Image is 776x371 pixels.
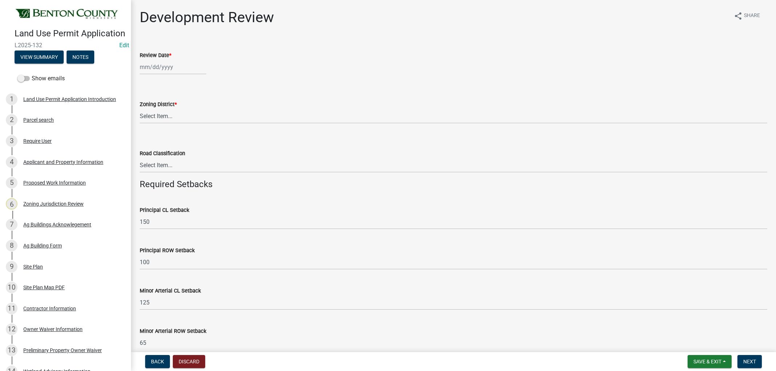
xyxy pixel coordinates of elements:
[140,329,206,334] label: Minor Arterial ROW Setback
[140,289,201,294] label: Minor Arterial CL Setback
[23,222,91,227] div: Ag Buildings Acknowlegement
[23,160,103,165] div: Applicant and Property Information
[6,198,17,210] div: 6
[6,240,17,251] div: 8
[6,323,17,335] div: 12
[119,42,129,49] a: Edit
[743,359,756,364] span: Next
[140,102,177,107] label: Zoning District
[119,42,129,49] wm-modal-confirm: Edit Application Number
[693,359,721,364] span: Save & Exit
[145,355,170,368] button: Back
[6,114,17,126] div: 2
[23,348,102,353] div: Preliminary Property Owner Waiver
[728,9,766,23] button: shareShare
[23,285,65,290] div: Site Plan Map PDF
[6,344,17,356] div: 13
[23,264,43,269] div: Site Plan
[734,12,743,20] i: share
[23,306,76,311] div: Contractor Information
[23,201,84,206] div: Zoning Jurisdiction Review
[17,74,65,83] label: Show emails
[23,180,86,185] div: Proposed Work Information
[23,243,62,248] div: Ag Building Form
[140,151,185,156] label: Road Classification
[23,138,52,144] div: Require User
[151,359,164,364] span: Back
[15,8,119,21] img: Benton County, Minnesota
[140,60,206,74] input: mm/dd/yyyy
[6,93,17,105] div: 1
[140,53,171,58] label: Review Date
[140,248,195,253] label: Principal ROW Setback
[23,327,83,332] div: Owner Waiver Information
[744,12,760,20] span: Share
[6,177,17,189] div: 5
[15,42,116,49] span: L2025-132
[23,97,116,102] div: Land Use Permit Application Introduction
[173,355,205,368] button: Discard
[15,51,64,64] button: View Summary
[140,179,767,190] h4: Required Setbacks
[6,156,17,168] div: 4
[6,261,17,273] div: 9
[15,55,64,60] wm-modal-confirm: Summary
[140,208,189,213] label: Principal CL Setback
[67,51,94,64] button: Notes
[6,303,17,314] div: 11
[737,355,762,368] button: Next
[23,117,54,122] div: Parcel search
[67,55,94,60] wm-modal-confirm: Notes
[6,282,17,293] div: 10
[15,28,125,39] h4: Land Use Permit Application
[688,355,732,368] button: Save & Exit
[140,9,274,26] h1: Development Review
[6,219,17,230] div: 7
[6,135,17,147] div: 3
